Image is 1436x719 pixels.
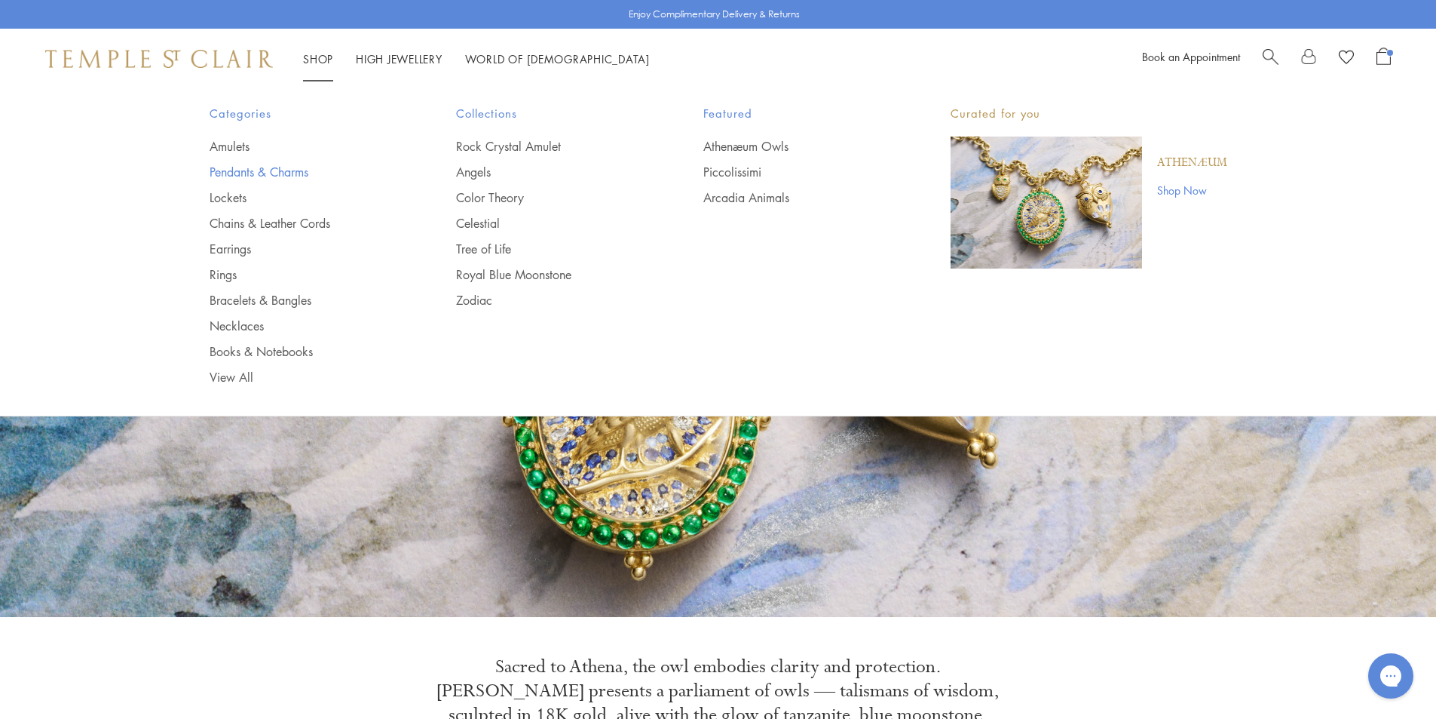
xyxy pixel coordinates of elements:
a: Athenæum Owls [703,138,890,155]
a: Books & Notebooks [210,343,397,360]
a: Book an Appointment [1142,49,1240,64]
a: View All [210,369,397,386]
a: Athenæum [1157,155,1227,171]
a: Earrings [210,241,397,257]
a: World of [DEMOGRAPHIC_DATA]World of [DEMOGRAPHIC_DATA] [465,51,650,66]
a: Angels [456,164,643,180]
img: Temple St. Clair [45,50,273,68]
span: Featured [703,104,890,123]
nav: Main navigation [303,50,650,69]
a: Rock Crystal Amulet [456,138,643,155]
a: Zodiac [456,292,643,309]
iframe: Gorgias live chat messenger [1361,648,1421,704]
span: Categories [210,104,397,123]
a: Color Theory [456,189,643,206]
a: Necklaces [210,318,397,334]
a: Chains & Leather Cords [210,215,397,232]
a: Amulets [210,138,397,155]
a: ShopShop [303,51,333,66]
a: Royal Blue Moonstone [456,266,643,283]
a: Pendants & Charms [210,164,397,180]
a: Open Shopping Bag [1376,48,1391,70]
a: View Wishlist [1339,48,1354,70]
a: Bracelets & Bangles [210,292,397,309]
a: Shop Now [1157,182,1227,198]
a: Rings [210,266,397,283]
a: Arcadia Animals [703,189,890,206]
a: Search [1263,48,1278,70]
a: High JewelleryHigh Jewellery [356,51,442,66]
a: Tree of Life [456,241,643,257]
span: Collections [456,104,643,123]
a: Piccolissimi [703,164,890,180]
a: Lockets [210,189,397,206]
p: Enjoy Complimentary Delivery & Returns [629,7,800,22]
p: Curated for you [951,104,1227,123]
a: Celestial [456,215,643,232]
